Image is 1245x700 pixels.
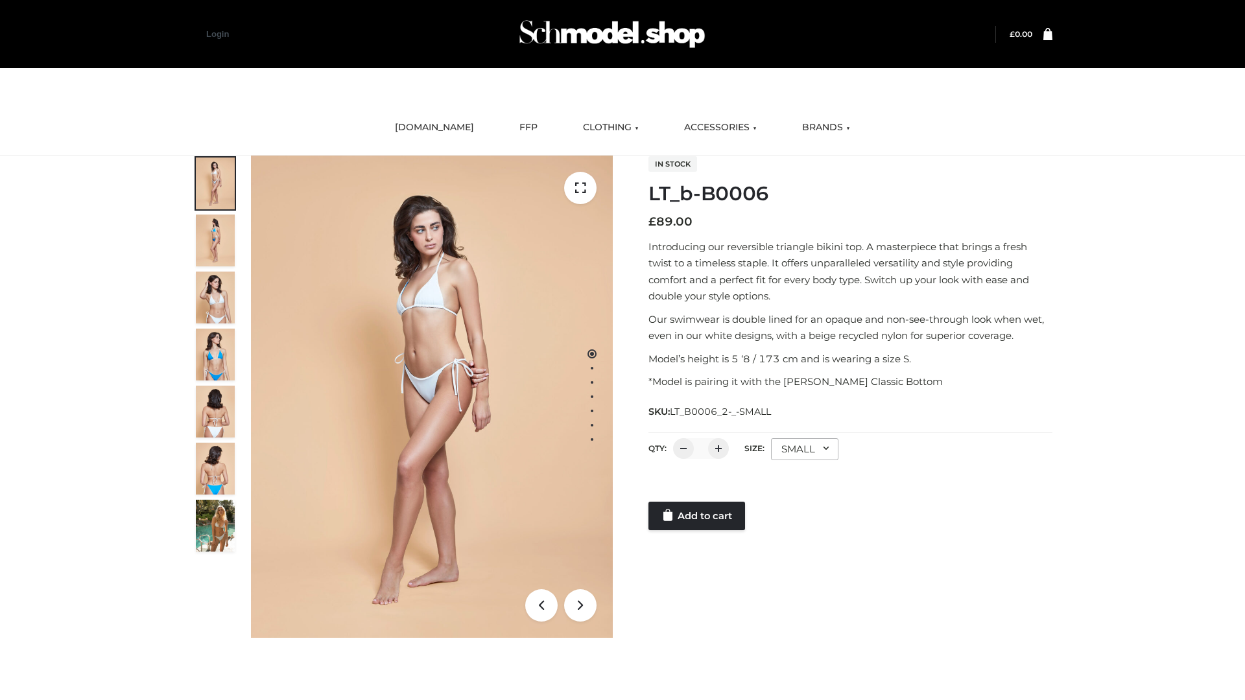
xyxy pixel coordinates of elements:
[206,29,229,39] a: Login
[196,157,235,209] img: ArielClassicBikiniTop_CloudNine_AzureSky_OW114ECO_1-scaled.jpg
[648,443,667,453] label: QTY:
[251,156,613,638] img: ArielClassicBikiniTop_CloudNine_AzureSky_OW114ECO_1
[510,113,547,142] a: FFP
[648,502,745,530] a: Add to cart
[670,406,771,417] span: LT_B0006_2-_-SMALL
[385,113,484,142] a: [DOMAIN_NAME]
[648,311,1052,344] p: Our swimwear is double lined for an opaque and non-see-through look when wet, even in our white d...
[648,351,1052,367] p: Model’s height is 5 ‘8 / 173 cm and is wearing a size S.
[515,8,709,60] img: Schmodel Admin 964
[648,215,656,229] span: £
[573,113,648,142] a: CLOTHING
[196,272,235,323] img: ArielClassicBikiniTop_CloudNine_AzureSky_OW114ECO_3-scaled.jpg
[196,500,235,552] img: Arieltop_CloudNine_AzureSky2.jpg
[196,443,235,495] img: ArielClassicBikiniTop_CloudNine_AzureSky_OW114ECO_8-scaled.jpg
[648,373,1052,390] p: *Model is pairing it with the [PERSON_NAME] Classic Bottom
[196,329,235,380] img: ArielClassicBikiniTop_CloudNine_AzureSky_OW114ECO_4-scaled.jpg
[196,386,235,437] img: ArielClassicBikiniTop_CloudNine_AzureSky_OW114ECO_7-scaled.jpg
[648,404,772,419] span: SKU:
[196,215,235,266] img: ArielClassicBikiniTop_CloudNine_AzureSky_OW114ECO_2-scaled.jpg
[792,113,860,142] a: BRANDS
[771,438,838,460] div: SMALL
[744,443,765,453] label: Size:
[1010,29,1032,39] bdi: 0.00
[1010,29,1015,39] span: £
[648,182,1052,205] h1: LT_b-B0006
[648,156,697,172] span: In stock
[648,215,693,229] bdi: 89.00
[674,113,766,142] a: ACCESSORIES
[1010,29,1032,39] a: £0.00
[648,239,1052,305] p: Introducing our reversible triangle bikini top. A masterpiece that brings a fresh twist to a time...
